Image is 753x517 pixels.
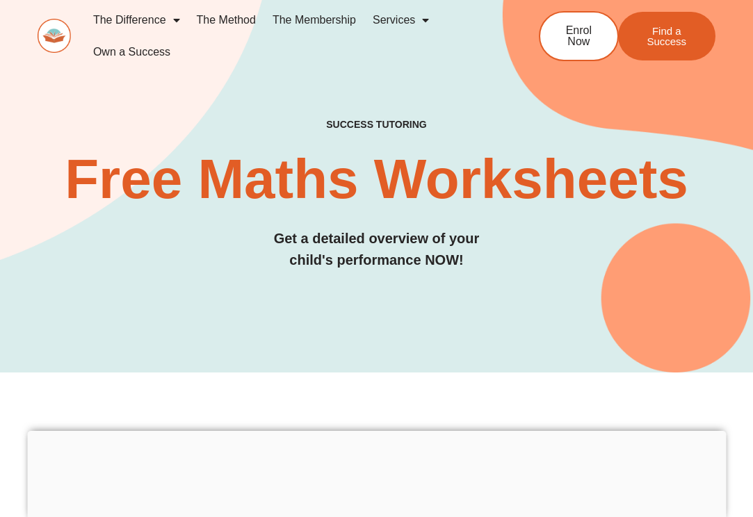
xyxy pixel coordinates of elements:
a: Find a Success [618,12,715,60]
a: The Difference [85,4,188,36]
h3: Get a detailed overview of your child's performance NOW! [38,228,715,271]
nav: Menu [85,4,500,68]
a: Enrol Now [539,11,619,61]
a: Services [364,4,437,36]
h4: SUCCESS TUTORING​ [38,119,715,131]
span: Enrol Now [561,25,597,47]
a: The Method [188,4,264,36]
a: The Membership [264,4,364,36]
h2: Free Maths Worksheets​ [38,151,715,207]
a: Own a Success [85,36,179,68]
iframe: Advertisement [27,431,726,517]
span: Find a Success [639,26,695,47]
